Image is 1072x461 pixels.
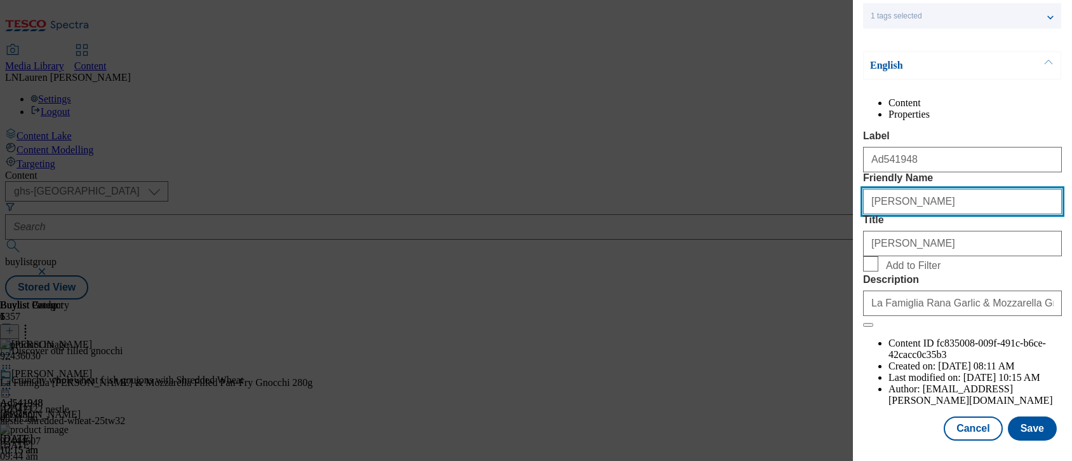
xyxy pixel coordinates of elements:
[888,97,1062,109] li: Content
[886,260,941,272] span: Add to Filter
[888,361,1062,372] li: Created on:
[871,11,922,21] span: 1 tags selected
[863,231,1062,256] input: Enter Title
[888,372,1062,383] li: Last modified on:
[1008,416,1057,441] button: Save
[888,109,1062,120] li: Properties
[888,383,1053,406] span: [EMAIL_ADDRESS][PERSON_NAME][DOMAIN_NAME]
[938,361,1014,371] span: [DATE] 08:11 AM
[944,416,1002,441] button: Cancel
[870,59,1003,72] p: English
[863,147,1062,172] input: Enter Label
[963,372,1040,383] span: [DATE] 10:15 AM
[888,338,1046,360] span: fc835008-009f-491c-b6ce-42cacc0c35b3
[888,383,1062,406] li: Author:
[863,214,1062,226] label: Title
[863,189,1062,214] input: Enter Friendly Name
[863,172,1062,184] label: Friendly Name
[863,274,1062,286] label: Description
[863,3,1061,29] button: 1 tags selected
[863,291,1062,316] input: Enter Description
[888,338,1062,361] li: Content ID
[863,130,1062,142] label: Label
